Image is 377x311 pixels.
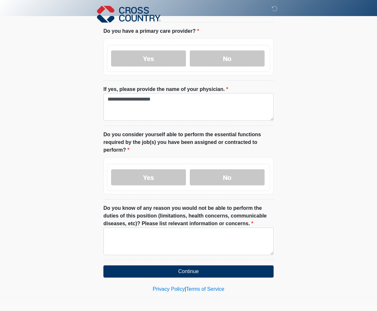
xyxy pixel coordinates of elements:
label: Yes [111,50,186,67]
a: Terms of Service [186,286,224,292]
label: Do you know of any reason you would not be able to perform the duties of this position (limitatio... [103,204,274,227]
label: Do you consider yourself able to perform the essential functions required by the job(s) you have ... [103,131,274,154]
a: | [185,286,186,292]
label: Do you have a primary care provider? [103,27,199,35]
a: Privacy Policy [153,286,185,292]
label: No [190,169,265,185]
label: If yes, please provide the name of your physician. [103,85,228,93]
button: Continue [103,265,274,278]
img: Cross Country Logo [97,5,161,23]
label: No [190,50,265,67]
label: Yes [111,169,186,185]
